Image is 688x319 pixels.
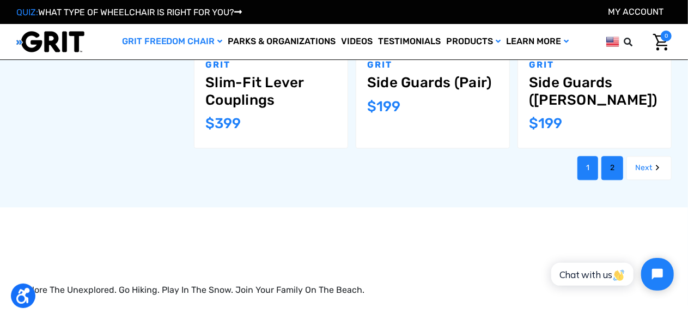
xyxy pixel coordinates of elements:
[16,284,672,297] p: Explore The Unexplored. Go Hiking. Play In The Snow. Join Your Family On The Beach.
[529,115,562,132] span: $199
[661,31,672,41] span: 0
[529,74,660,108] a: Side Guards (GRIT Jr.),$199.00
[182,156,672,180] nav: pagination
[653,34,669,51] img: Cart
[367,74,498,91] a: Side Guards (Pair),$199.00
[205,115,241,132] span: $399
[629,31,645,53] input: Search
[16,7,38,17] span: QUIZ:
[444,24,504,59] a: Products
[16,7,242,17] a: QUIZ:WHAT TYPE OF WHEELCHAIR IS RIGHT FOR YOU?
[367,98,400,115] span: $199
[504,24,572,59] a: Learn More
[119,24,226,59] a: GRIT Freedom Chair
[367,58,498,71] p: GRIT
[645,31,672,53] a: Cart with 0 items
[205,58,337,71] p: GRIT
[529,58,660,71] p: GRIT
[339,24,376,59] a: Videos
[626,156,672,180] a: Next
[539,249,683,300] iframe: Tidio Chat
[205,74,337,108] a: Slim-Fit Lever Couplings,$399.00
[577,156,598,180] a: Page 1 of 2
[606,35,619,49] img: us.png
[226,24,339,59] a: Parks & Organizations
[608,7,663,17] a: Account
[16,31,84,53] img: GRIT All-Terrain Wheelchair and Mobility Equipment
[376,24,444,59] a: Testimonials
[601,156,623,180] a: Page 2 of 2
